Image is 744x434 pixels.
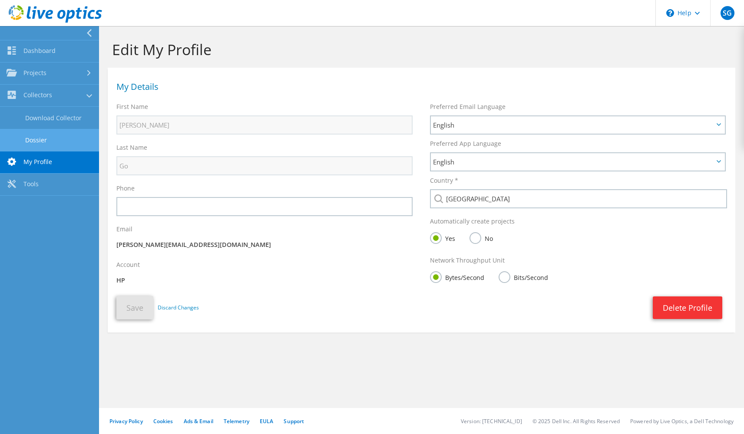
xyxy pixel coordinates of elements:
[116,102,148,111] label: First Name
[116,260,140,269] label: Account
[153,418,173,425] a: Cookies
[666,9,674,17] svg: \n
[430,139,501,148] label: Preferred App Language
[430,102,506,111] label: Preferred Email Language
[116,296,153,319] button: Save
[158,303,199,312] a: Discard Changes
[532,418,620,425] li: © 2025 Dell Inc. All Rights Reserved
[630,418,734,425] li: Powered by Live Optics, a Dell Technology
[109,418,143,425] a: Privacy Policy
[499,271,548,282] label: Bits/Second
[116,82,722,91] h1: My Details
[430,256,505,265] label: Network Throughput Unit
[284,418,304,425] a: Support
[430,232,455,243] label: Yes
[184,418,213,425] a: Ads & Email
[653,296,722,319] a: Delete Profile
[116,184,135,193] label: Phone
[433,120,714,130] span: English
[721,6,734,20] span: SG
[116,225,132,233] label: Email
[224,418,249,425] a: Telemetry
[461,418,522,425] li: Version: [TECHNICAL_ID]
[116,276,413,285] p: HP
[430,271,484,282] label: Bytes/Second
[470,232,493,243] label: No
[430,176,458,185] label: Country *
[433,157,714,167] span: English
[260,418,273,425] a: EULA
[116,240,413,250] p: [PERSON_NAME][EMAIL_ADDRESS][DOMAIN_NAME]
[116,143,147,152] label: Last Name
[430,217,515,226] label: Automatically create projects
[112,40,727,59] h1: Edit My Profile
